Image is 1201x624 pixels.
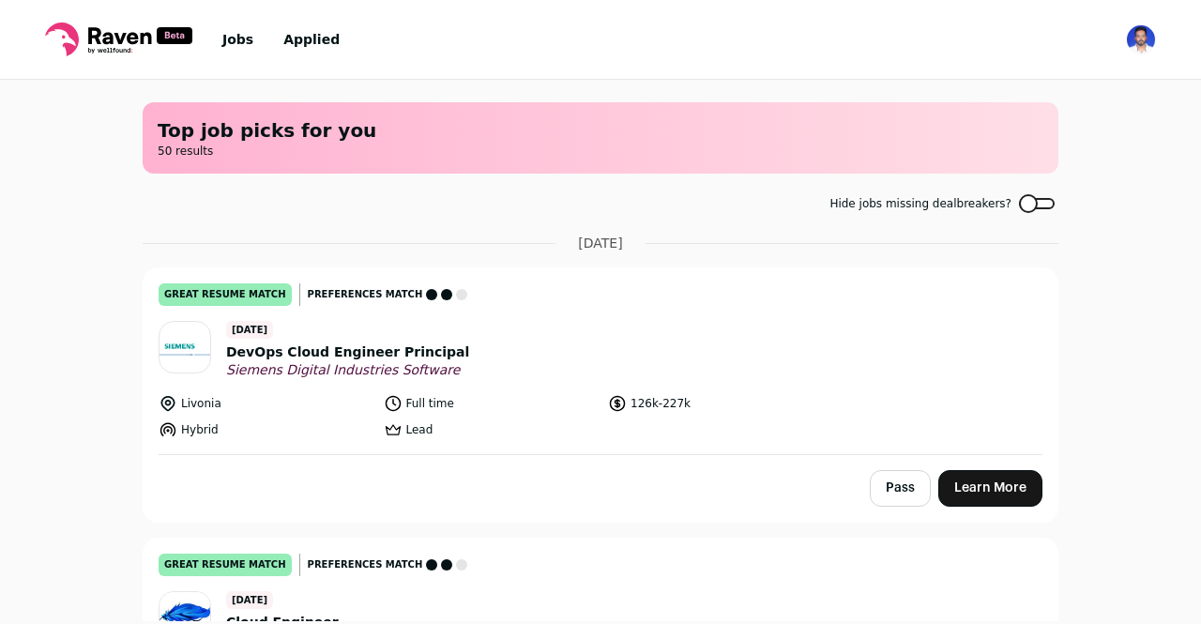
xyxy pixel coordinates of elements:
div: great resume match [159,554,292,576]
span: Preferences match [308,556,423,574]
span: [DATE] [226,321,273,339]
img: 50b45fe6aeaad98ebcb85db884f59ddcd29329716b8371c8e82cacf80233a28e.jpg [160,337,210,358]
a: Jobs [222,32,253,47]
span: [DATE] [226,591,273,609]
a: great resume match Preferences match [DATE] DevOps Cloud Engineer Principal Siemens Digital Indus... [144,268,1057,454]
li: Full time [384,394,598,413]
span: [DATE] [578,234,622,252]
img: 16329026-medium_jpg [1126,24,1156,54]
li: Livonia [159,394,372,413]
button: Open dropdown [1126,24,1156,54]
button: Pass [870,470,931,507]
span: Siemens Digital Industries Software [226,362,469,379]
li: 126k-227k [608,394,822,413]
li: Hybrid [159,420,372,439]
h1: Top job picks for you [158,117,1043,144]
div: great resume match [159,283,292,306]
li: Lead [384,420,598,439]
span: 50 results [158,144,1043,159]
span: Hide jobs missing dealbreakers? [829,196,1011,211]
span: DevOps Cloud Engineer Principal [226,342,469,362]
a: Learn More [938,470,1042,507]
a: Applied [283,32,340,47]
span: Preferences match [308,285,423,304]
